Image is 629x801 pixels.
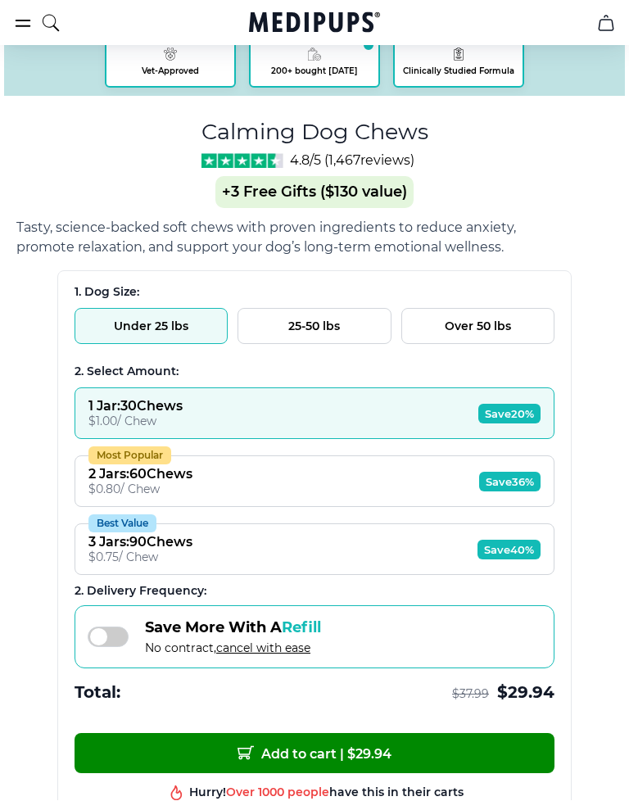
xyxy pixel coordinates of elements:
span: 4.8/5 ( 1,467 reviews) [290,153,414,169]
div: $ 1.00 / Chew [88,414,183,429]
span: promote relaxation, and support your dog’s long-term emotional wellness. [16,240,504,256]
span: $ 29.94 [497,682,554,704]
div: Most Popular [88,447,171,465]
div: 2 Jars : 60 Chews [88,467,192,482]
span: Save More With A [145,619,321,637]
div: 3 Jars : 90 Chews [88,535,192,550]
span: 2 . Delivery Frequency: [75,584,206,599]
div: $ 0.80 / Chew [88,482,192,497]
button: search [41,3,61,44]
button: Best Value3 Jars:90Chews$0.75/ ChewSave40% [75,524,554,576]
div: Hurry! have this in their carts [189,785,464,800]
span: cancel with ease [216,641,310,656]
span: Save 36% [479,473,541,492]
button: cart [586,4,626,43]
span: Refill [282,619,321,637]
span: Save 40% [477,541,541,560]
div: 1 Jar : 30 Chews [88,399,183,414]
button: Over 50 lbs [401,309,554,345]
span: No contract, [145,641,321,656]
span: Vet-Approved [142,66,199,77]
button: 1 Jar:30Chews$1.00/ ChewSave20% [75,388,554,440]
a: Medipups [249,11,380,38]
div: 2. Select Amount: [75,364,554,380]
h1: Calming Dog Chews [201,116,428,149]
div: $ 0.75 / Chew [88,550,192,565]
span: $ 37.99 [452,687,489,703]
span: +3 Free Gifts ($130 value) [215,177,414,209]
button: 25-50 lbs [238,309,391,345]
span: Clinically Studied Formula [403,66,514,77]
button: Add to cart | $29.94 [75,734,554,774]
span: Save 20% [478,405,541,424]
div: Best Value [88,515,156,533]
span: Add to cart | $ 29.94 [238,745,391,763]
button: Most Popular2 Jars:60Chews$0.80/ ChewSave36% [75,456,554,508]
img: Stars - 4.8 [201,154,284,169]
button: burger-menu [13,14,33,34]
button: Under 25 lbs [75,309,228,345]
span: Over 1000 people [226,785,329,799]
span: 200+ bought [DATE] [271,66,358,77]
div: 1. Dog Size: [75,285,554,301]
span: Tasty, science-backed soft chews with proven ingredients to reduce anxiety, [16,220,516,236]
span: Total: [75,682,120,704]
